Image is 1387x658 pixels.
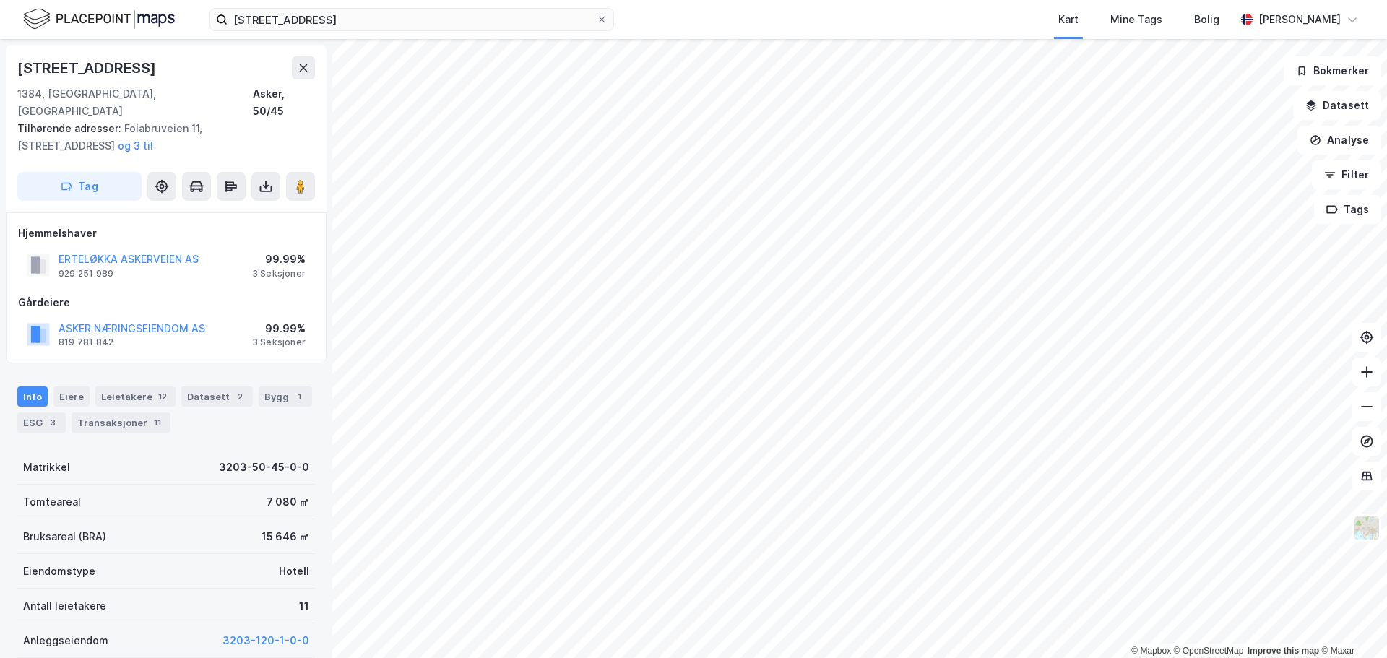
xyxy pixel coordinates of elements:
[17,85,253,120] div: 1384, [GEOGRAPHIC_DATA], [GEOGRAPHIC_DATA]
[59,268,113,280] div: 929 251 989
[150,415,165,430] div: 11
[23,597,106,615] div: Antall leietakere
[1353,514,1380,542] img: Z
[46,415,60,430] div: 3
[1058,11,1079,28] div: Kart
[253,85,315,120] div: Asker, 50/45
[1131,646,1171,656] a: Mapbox
[17,120,303,155] div: Folabruveien 11, [STREET_ADDRESS]
[18,294,314,311] div: Gårdeiere
[1312,160,1381,189] button: Filter
[252,251,306,268] div: 99.99%
[1315,589,1387,658] iframe: Chat Widget
[252,337,306,348] div: 3 Seksjoner
[1248,646,1319,656] a: Improve this map
[18,225,314,242] div: Hjemmelshaver
[17,56,159,79] div: [STREET_ADDRESS]
[1284,56,1381,85] button: Bokmerker
[1174,646,1244,656] a: OpenStreetMap
[219,459,309,476] div: 3203-50-45-0-0
[1315,589,1387,658] div: Kontrollprogram for chat
[17,172,142,201] button: Tag
[23,632,108,649] div: Anleggseiendom
[59,337,113,348] div: 819 781 842
[228,9,596,30] input: Søk på adresse, matrikkel, gårdeiere, leietakere eller personer
[23,493,81,511] div: Tomteareal
[17,122,124,134] span: Tilhørende adresser:
[155,389,170,404] div: 12
[1110,11,1162,28] div: Mine Tags
[23,563,95,580] div: Eiendomstype
[299,597,309,615] div: 11
[23,459,70,476] div: Matrikkel
[17,412,66,433] div: ESG
[23,7,175,32] img: logo.f888ab2527a4732fd821a326f86c7f29.svg
[1194,11,1219,28] div: Bolig
[53,386,90,407] div: Eiere
[252,320,306,337] div: 99.99%
[252,268,306,280] div: 3 Seksjoner
[267,493,309,511] div: 7 080 ㎡
[1314,195,1381,224] button: Tags
[17,386,48,407] div: Info
[222,632,309,649] button: 3203-120-1-0-0
[279,563,309,580] div: Hotell
[1297,126,1381,155] button: Analyse
[233,389,247,404] div: 2
[95,386,176,407] div: Leietakere
[181,386,253,407] div: Datasett
[259,386,312,407] div: Bygg
[1293,91,1381,120] button: Datasett
[23,528,106,545] div: Bruksareal (BRA)
[292,389,306,404] div: 1
[1258,11,1341,28] div: [PERSON_NAME]
[262,528,309,545] div: 15 646 ㎡
[72,412,170,433] div: Transaksjoner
